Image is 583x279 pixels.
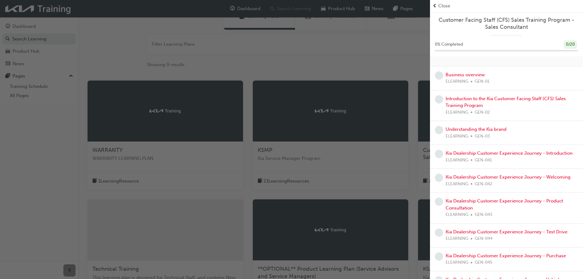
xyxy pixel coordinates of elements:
span: GEN-01 [475,78,490,85]
span: ELEARNING [446,259,468,266]
span: GEN-03 [475,133,490,140]
span: ELEARNING [446,78,468,85]
span: ELEARNING [446,181,468,188]
span: ELEARNING [446,133,468,140]
span: ELEARNING [446,157,468,164]
span: learningRecordVerb_NONE-icon [435,150,443,158]
span: learningRecordVerb_NONE-icon [435,198,443,206]
span: learningRecordVerb_NONE-icon [435,252,443,261]
a: Introduction to the Kia Customer Facing Staff (CFS) Sales Training Program [446,96,566,108]
a: Kia Dealership Customer Experience Journey - Product Consultation [446,198,563,211]
a: Kia Dealership Customer Experience Journey - Welcoming [446,174,570,180]
a: Kia Dealership Customer Experience Journey - Test Drive [446,229,567,235]
a: Understanding the Kia brand [446,126,506,132]
span: 0 % Completed [435,41,463,48]
a: Customer Facing Staff (CFS) Sales Training Program - Sales Consultant [435,17,578,30]
button: prev-iconClose [432,2,581,9]
div: 0 / 20 [564,40,577,49]
span: GEN-045 [475,259,492,266]
a: Kia Dealership Customer Experience Journey - Introduction [446,150,573,156]
span: learningRecordVerb_NONE-icon [435,228,443,237]
span: GEN-043 [475,211,492,218]
span: ELEARNING [446,109,468,116]
span: GEN-042 [475,181,492,188]
span: learningRecordVerb_NONE-icon [435,126,443,134]
span: learningRecordVerb_NONE-icon [435,95,443,104]
span: ELEARNING [446,211,468,218]
span: prev-icon [432,2,437,9]
span: learningRecordVerb_NONE-icon [435,174,443,182]
span: GEN-041 [475,157,492,164]
span: learningRecordVerb_NONE-icon [435,71,443,80]
span: Close [438,2,450,9]
span: GEN-02 [475,109,490,116]
span: GEN-044 [475,235,492,242]
a: Kia Dealership Customer Experience Journey - Purchase [446,253,566,258]
a: Business overview [446,72,485,77]
span: ELEARNING [446,235,468,242]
